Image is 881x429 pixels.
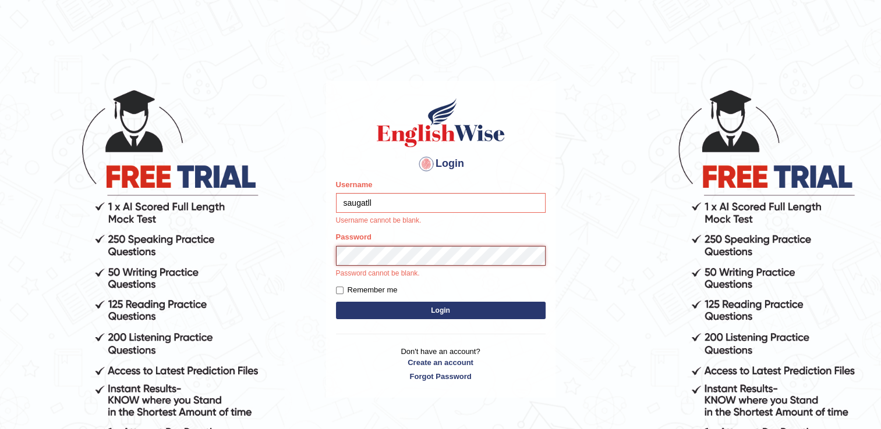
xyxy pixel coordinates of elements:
button: Login [336,302,546,319]
img: Logo of English Wise sign in for intelligent practice with AI [374,96,507,149]
p: Password cannot be blank. [336,269,546,279]
p: Username cannot be blank. [336,216,546,226]
h4: Login [336,155,546,173]
label: Username [336,179,373,190]
label: Password [336,231,371,242]
input: Remember me [336,287,344,294]
p: Don't have an account? [336,346,546,382]
a: Forgot Password [336,371,546,382]
label: Remember me [336,284,398,296]
a: Create an account [336,357,546,368]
